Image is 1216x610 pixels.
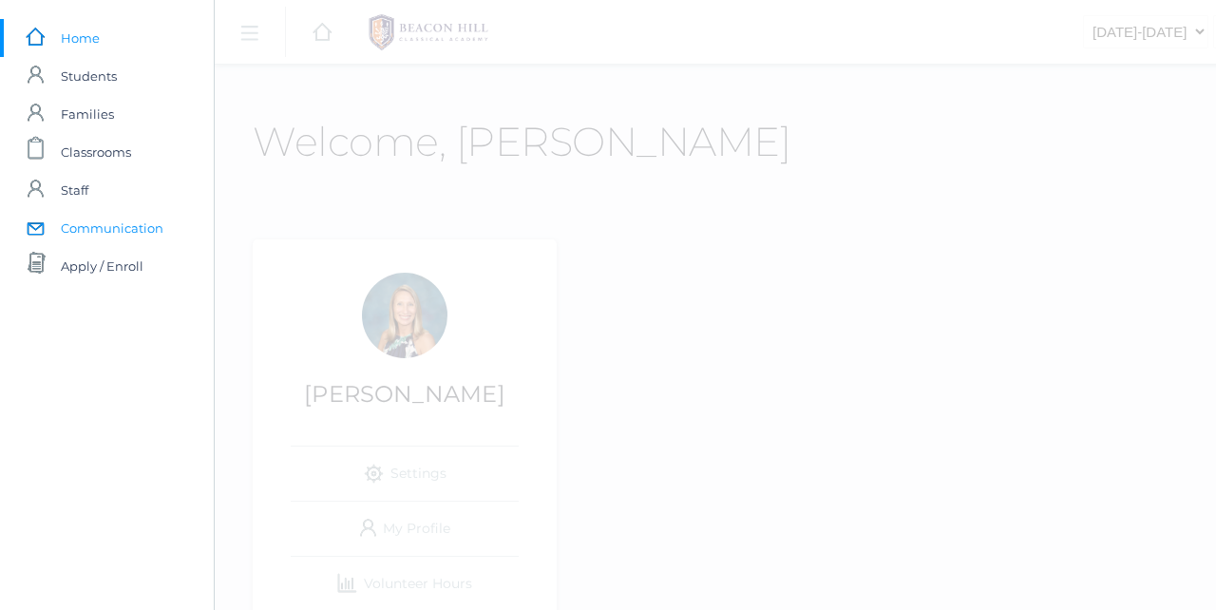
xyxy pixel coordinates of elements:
[61,19,100,57] span: Home
[61,133,131,171] span: Classrooms
[61,171,88,209] span: Staff
[61,95,114,133] span: Families
[61,209,163,247] span: Communication
[61,247,143,285] span: Apply / Enroll
[61,57,117,95] span: Students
